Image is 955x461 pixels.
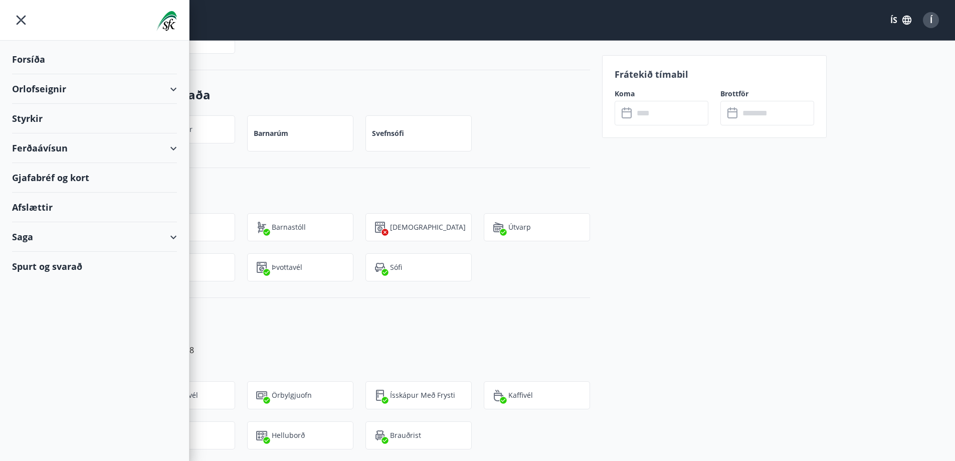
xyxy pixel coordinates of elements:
[129,184,590,201] h3: Búnaður
[256,221,268,233] img: ro1VYixuww4Qdd7lsw8J65QhOwJZ1j2DOUyXo3Mt.svg
[390,390,455,400] p: Ísskápur með frysti
[615,89,708,99] label: Koma
[374,389,386,401] img: CeBo16TNt2DMwKWDoQVkwc0rPfUARCXLnVWH1QgS.svg
[12,133,177,163] div: Ferðaávísun
[129,314,590,331] h3: Eldhús
[189,343,194,357] h6: 8
[272,430,305,440] p: Helluborð
[508,390,533,400] p: Kaffivél
[256,429,268,441] img: 9R1hYb2mT2cBJz2TGv4EKaumi4SmHMVDNXcQ7C8P.svg
[390,262,402,272] p: Sófi
[720,89,814,99] label: Brottför
[374,261,386,273] img: pUbwa0Tr9PZZ78BdsD4inrLmwWm7eGTtsX9mJKRZ.svg
[12,104,177,133] div: Styrkir
[885,11,917,29] button: ÍS
[492,389,504,401] img: YAuCf2RVBoxcWDOxEIXE9JF7kzGP1ekdDd7KNrAY.svg
[372,128,404,138] p: Svefnsófi
[12,222,177,252] div: Saga
[156,11,177,31] img: union_logo
[390,222,466,232] p: [DEMOGRAPHIC_DATA]
[12,252,177,281] div: Spurt og svarað
[12,74,177,104] div: Orlofseignir
[129,86,590,103] h3: Svefnaðstaða
[272,390,312,400] p: Örbylgjuofn
[508,222,531,232] p: Útvarp
[12,11,30,29] button: menu
[919,8,943,32] button: Í
[390,430,421,440] p: Brauðrist
[256,389,268,401] img: WhzojLTXTmGNzu0iQ37bh4OB8HAJRP8FBs0dzKJK.svg
[615,68,814,81] p: Frátekið tímabil
[12,163,177,193] div: Gjafabréf og kort
[256,261,268,273] img: Dl16BY4EX9PAW649lg1C3oBuIaAsR6QVDQBO2cTm.svg
[374,221,386,233] img: hddCLTAnxqFUMr1fxmbGG8zWilo2syolR0f9UjPn.svg
[374,429,386,441] img: eXskhI6PfzAYYayp6aE5zL2Gyf34kDYkAHzo7Blm.svg
[930,15,932,26] span: Í
[272,262,302,272] p: Þvottavél
[272,222,306,232] p: Barnastóll
[492,221,504,233] img: HjsXMP79zaSHlY54vW4Et0sdqheuFiP1RYfGwuXf.svg
[12,45,177,74] div: Forsíða
[12,193,177,222] div: Afslættir
[254,128,288,138] p: Barnarúm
